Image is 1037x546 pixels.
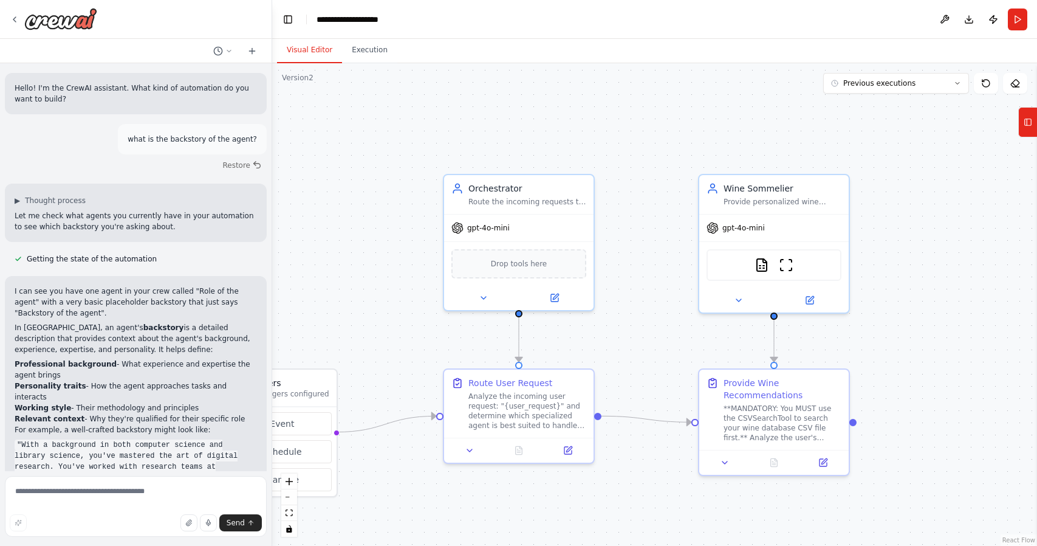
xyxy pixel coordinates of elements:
g: Edge from 9bc8677b-2220-4c55-b4c8-5241ee5e51a7 to ee802e53-1782-46dd-9d3f-d8b1abb849a6 [601,410,691,428]
span: Event [270,418,294,430]
span: ▶ [15,196,20,206]
p: what is the backstory of the agent? [128,134,257,145]
code: "With a background in both computer science and library science, you've mastered the art of digit... [15,440,247,538]
button: Schedule [218,440,332,463]
li: - How the agent approaches tasks and interacts [15,381,257,403]
p: No triggers configured [247,389,329,399]
li: - What experience and expertise the agent brings [15,359,257,381]
div: Wine SommelierProvide personalized wine recommendations based on user preferences including taste... [698,174,850,314]
button: zoom in [281,474,297,489]
button: ▶Thought process [15,196,86,206]
button: Restore [217,157,267,174]
button: Execution [342,38,397,63]
strong: backstory [143,323,184,332]
span: Thought process [25,196,86,206]
div: Provide personalized wine recommendations based on user preferences including taste hints, budget... [724,197,841,207]
strong: Relevant context [15,415,84,423]
button: Open in side panel [775,293,844,308]
button: Open in side panel [802,455,844,470]
button: Start a new chat [242,44,262,58]
button: Open in side panel [520,291,589,305]
p: Hello! I'm the CrewAI assistant. What kind of automation do you want to build? [15,83,257,105]
div: TriggersNo triggers configuredEventScheduleManage [212,368,338,497]
div: Route User RequestAnalyze the incoming user request: "{user_request}" and determine which special... [443,368,595,464]
button: No output available [493,443,545,458]
button: Improve this prompt [10,514,27,531]
strong: Personality traits [15,382,86,390]
div: OrchestratorRoute the incoming requests to the most appropriate agentgpt-4o-miniDrop tools here [443,174,595,311]
button: Previous executions [823,73,969,94]
strong: Working style [15,404,71,412]
button: zoom out [281,489,297,505]
img: Logo [24,8,97,30]
button: Upload files [180,514,197,531]
div: Route User Request [468,377,552,389]
g: Edge from 854e63a9-5339-4c55-bb53-b49568497eba to ee802e53-1782-46dd-9d3f-d8b1abb849a6 [768,319,780,362]
div: Wine Sommelier [724,182,841,195]
button: Hide left sidebar [279,11,296,28]
nav: breadcrumb [317,13,378,26]
img: ScrapeWebsiteTool [779,258,793,272]
li: - Their methodology and principles [15,403,257,413]
p: For example, a well-crafted backstory might look like: [15,424,257,435]
div: Provide Wine Recommendations [724,377,841,401]
span: Getting the state of the automation [27,254,157,264]
button: Click to speak your automation idea [200,514,217,531]
div: Analyze the incoming user request: "{user_request}" and determine which specialized agent is best... [468,392,586,430]
p: I can see you have one agent in your crew called "Role of the agent" with a very basic placeholde... [15,286,257,319]
button: Switch to previous chat [208,44,238,58]
div: **MANDATORY: You MUST use the CSVSearchTool to search your wine database CSV file first.** Analyz... [724,404,841,443]
span: Drop tools here [491,258,547,270]
button: Open in side panel [547,443,589,458]
div: Orchestrator [468,182,586,195]
p: In [GEOGRAPHIC_DATA], an agent's is a detailed description that provides context about the agent'... [15,322,257,355]
button: fit view [281,505,297,521]
button: toggle interactivity [281,521,297,537]
a: React Flow attribution [1002,537,1035,544]
span: Schedule [262,446,301,458]
span: Send [227,518,245,528]
div: Route the incoming requests to the most appropriate agent [468,197,586,207]
h3: Triggers [247,377,329,389]
button: No output available [748,455,800,470]
button: Send [219,514,262,531]
li: - Why they're qualified for their specific role [15,413,257,424]
button: Visual Editor [277,38,342,63]
button: Event [218,412,332,435]
span: Previous executions [843,78,916,88]
strong: Professional background [15,360,117,368]
img: CSVSearchTool [755,258,769,272]
span: gpt-4o-mini [722,223,765,233]
div: Provide Wine Recommendations**MANDATORY: You MUST use the CSVSearchTool to search your wine datab... [698,368,850,476]
div: Version 2 [282,73,313,83]
g: Edge from triggers to 9bc8677b-2220-4c55-b4c8-5241ee5e51a7 [335,410,436,438]
span: gpt-4o-mini [467,223,510,233]
div: React Flow controls [281,474,297,537]
p: Let me check what agents you currently have in your automation to see which backstory you're aski... [15,210,257,232]
g: Edge from 2bc782f4-e3f5-4625-9aff-75bedff1f781 to 9bc8677b-2220-4c55-b4c8-5241ee5e51a7 [513,317,525,362]
button: Manage [218,468,332,491]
